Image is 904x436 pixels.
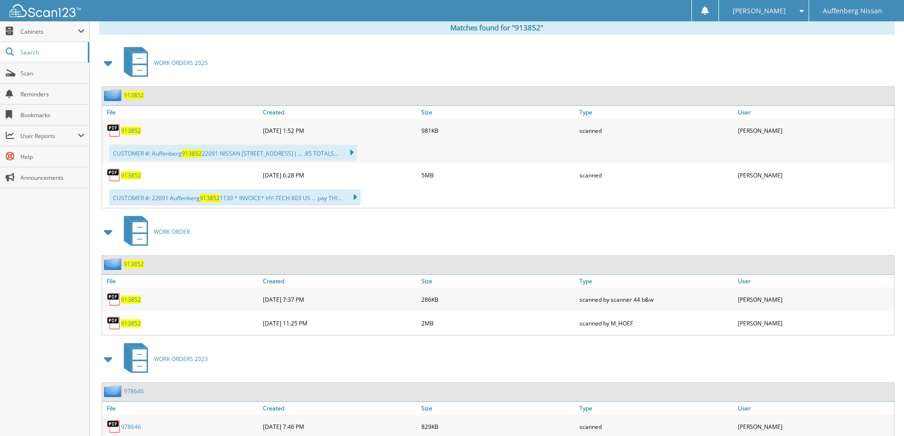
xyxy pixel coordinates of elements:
[736,290,894,309] div: [PERSON_NAME]
[577,106,736,119] a: Type
[9,4,81,17] img: scan123-logo-white.svg
[107,123,121,138] img: PDF.png
[20,132,78,140] span: User Reports
[736,275,894,288] a: User
[102,275,261,288] a: File
[20,48,83,56] span: Search
[118,44,208,82] a: WORK ORDERS 2025
[577,166,736,185] div: scanned
[121,423,141,431] a: 978646
[102,106,261,119] a: File
[121,296,141,304] a: 913852
[857,390,904,436] iframe: Chat Widget
[154,59,208,67] span: WORK ORDERS 2025
[118,213,190,250] a: WORK ORDER
[419,314,578,333] div: 2MB
[577,121,736,140] div: scanned
[736,314,894,333] div: [PERSON_NAME]
[182,149,202,158] span: 913852
[107,292,121,306] img: PDF.png
[124,91,144,99] a: 913852
[736,106,894,119] a: User
[99,20,895,35] div: Matches found for "913852"
[736,121,894,140] div: [PERSON_NAME]
[121,171,141,179] a: 913852
[577,402,736,415] a: Type
[733,8,786,14] span: [PERSON_NAME]
[419,290,578,309] div: 286KB
[121,319,141,327] a: 913852
[124,260,144,268] a: 913852
[261,121,419,140] div: [DATE] 1:52 PM
[261,314,419,333] div: [DATE] 11:25 PM
[109,189,361,205] div: CUSTOMER #: 22091 Auffenberg 1130 * INVOICE* HY-TECH 803 US ... pay THI...
[261,402,419,415] a: Created
[124,387,144,395] a: 978646
[419,106,578,119] a: Size
[107,316,121,330] img: PDF.png
[261,275,419,288] a: Created
[823,8,882,14] span: Auffenberg Nissan
[419,275,578,288] a: Size
[419,417,578,436] div: 829KB
[107,419,121,434] img: PDF.png
[20,111,84,119] span: Bookmarks
[20,90,84,98] span: Reminders
[419,402,578,415] a: Size
[154,355,208,363] span: WORK ORDERS 2023
[419,121,578,140] div: 981KB
[736,417,894,436] div: [PERSON_NAME]
[154,228,190,236] span: WORK ORDER
[200,194,220,202] span: 913852
[577,275,736,288] a: Type
[104,89,124,101] img: folder2.png
[261,417,419,436] div: [DATE] 7:46 PM
[736,402,894,415] a: User
[20,174,84,182] span: Announcements
[118,340,208,378] a: WORK ORDERS 2023
[419,166,578,185] div: 5MB
[107,168,121,182] img: PDF.png
[577,314,736,333] div: scanned by M_HOEF
[20,153,84,161] span: Help
[102,402,261,415] a: File
[104,385,124,397] img: folder2.png
[261,290,419,309] div: [DATE] 7:37 PM
[736,166,894,185] div: [PERSON_NAME]
[577,290,736,309] div: scanned by scanner 44 b&w
[20,28,78,36] span: Cabinets
[261,106,419,119] a: Created
[104,258,124,270] img: folder2.png
[261,166,419,185] div: [DATE] 6:28 PM
[577,417,736,436] div: scanned
[109,145,357,161] div: CUSTOMER #: Auffenberg 22091 NISSAN [STREET_ADDRESS] ( ... .85 TOTALS...
[121,127,141,135] a: 913852
[20,69,84,77] span: Scan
